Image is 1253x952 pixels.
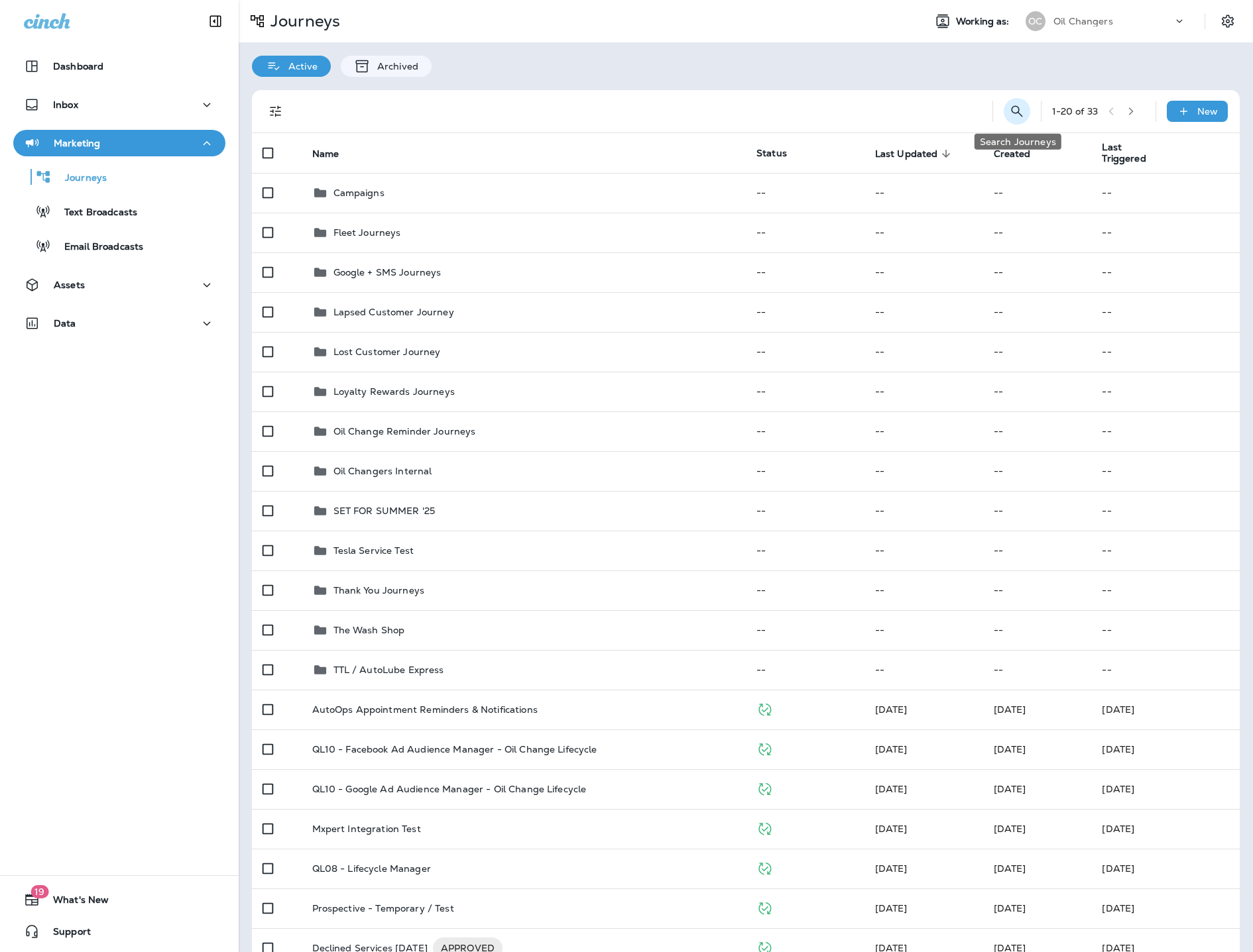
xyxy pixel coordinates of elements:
p: Oil Change Reminder Journeys [333,426,476,437]
span: Published [756,782,773,794]
p: Tesla Service Test [333,545,414,556]
td: -- [746,332,865,372]
span: Brookelynn Miller [994,743,1026,755]
p: Journeys [265,11,340,31]
p: Fleet Journeys [333,227,401,238]
p: Oil Changers Internal [333,466,432,476]
td: -- [1091,173,1240,213]
p: Prospective - Temporary / Test [312,903,454,914]
td: -- [746,292,865,332]
p: New [1197,106,1218,117]
td: -- [746,372,865,411]
button: Filters [263,98,289,125]
span: Name [312,148,339,160]
button: Journeys [13,163,225,191]
td: -- [983,173,1092,213]
td: -- [865,411,983,451]
td: -- [983,292,1092,332]
p: AutoOps Appointment Reminders & Notifications [312,704,538,715]
td: -- [865,570,983,610]
p: Thank You Journeys [333,585,425,596]
p: Campaigns [333,187,385,198]
p: Loyalty Rewards Journeys [333,386,455,397]
span: Brookelynn Miller [994,902,1026,914]
td: -- [865,491,983,531]
td: -- [746,252,865,292]
p: QL10 - Facebook Ad Audience Manager - Oil Change Lifecycle [312,744,597,755]
span: Brookelynn Miller [875,704,908,715]
td: -- [746,570,865,610]
p: Data [54,318,76,329]
p: Assets [54,280,85,290]
td: -- [1091,332,1240,372]
td: -- [746,491,865,531]
p: Lapsed Customer Journey [333,307,454,317]
span: Last Updated [875,148,955,160]
span: Last Triggered [1102,142,1167,164]
td: -- [865,451,983,491]
td: -- [983,531,1092,570]
button: Support [13,918,225,945]
button: Settings [1216,9,1240,33]
td: -- [865,213,983,252]
p: Active [282,61,318,72]
p: Archived [371,61,418,72]
td: -- [865,252,983,292]
td: -- [746,531,865,570]
p: QL08 - Lifecycle Manager [312,863,431,874]
td: -- [1091,491,1240,531]
span: Brookelynn Miller [875,783,908,795]
td: -- [865,531,983,570]
button: Search Journeys [1004,98,1030,125]
td: -- [983,372,1092,411]
p: Journeys [52,172,107,185]
p: Marketing [54,138,100,148]
td: -- [746,451,865,491]
td: -- [865,372,983,411]
span: Last Triggered [1102,142,1185,164]
p: Email Broadcasts [51,241,143,254]
p: Mxpert Integration Test [312,823,421,834]
span: Brookelynn Miller [994,823,1026,835]
span: Published [756,702,773,714]
td: [DATE] [1091,888,1240,928]
td: -- [1091,451,1240,491]
td: -- [1091,411,1240,451]
button: Dashboard [13,53,225,79]
td: [DATE] [1091,849,1240,888]
td: -- [983,610,1092,650]
td: -- [983,213,1092,252]
span: Developer Integrations [875,863,908,874]
td: -- [1091,372,1240,411]
td: -- [983,570,1092,610]
td: -- [983,491,1092,531]
span: What's New [40,894,109,910]
td: -- [865,610,983,650]
td: -- [865,332,983,372]
span: Brookelynn Miller [994,783,1026,795]
span: Status [756,147,787,159]
span: Support [40,926,91,942]
span: Last Updated [875,148,938,160]
td: -- [1091,213,1240,252]
span: Brookelynn Miller [875,743,908,755]
td: -- [865,173,983,213]
td: -- [1091,292,1240,332]
p: Lost Customer Journey [333,346,441,357]
button: Assets [13,272,225,298]
td: -- [1091,650,1240,690]
span: Created [994,148,1048,160]
button: Marketing [13,130,225,156]
button: Email Broadcasts [13,232,225,260]
td: -- [983,650,1092,690]
span: Brookelynn Miller [994,863,1026,874]
td: [DATE] [1091,690,1240,729]
td: -- [746,650,865,690]
span: Name [312,148,357,160]
p: QL10 - Google Ad Audience Manager - Oil Change Lifecycle [312,784,587,794]
p: Google + SMS Journeys [333,267,442,278]
p: Oil Changers [1053,16,1113,26]
td: -- [983,252,1092,292]
td: -- [983,411,1092,451]
span: Brookelynn Miller [875,902,908,914]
